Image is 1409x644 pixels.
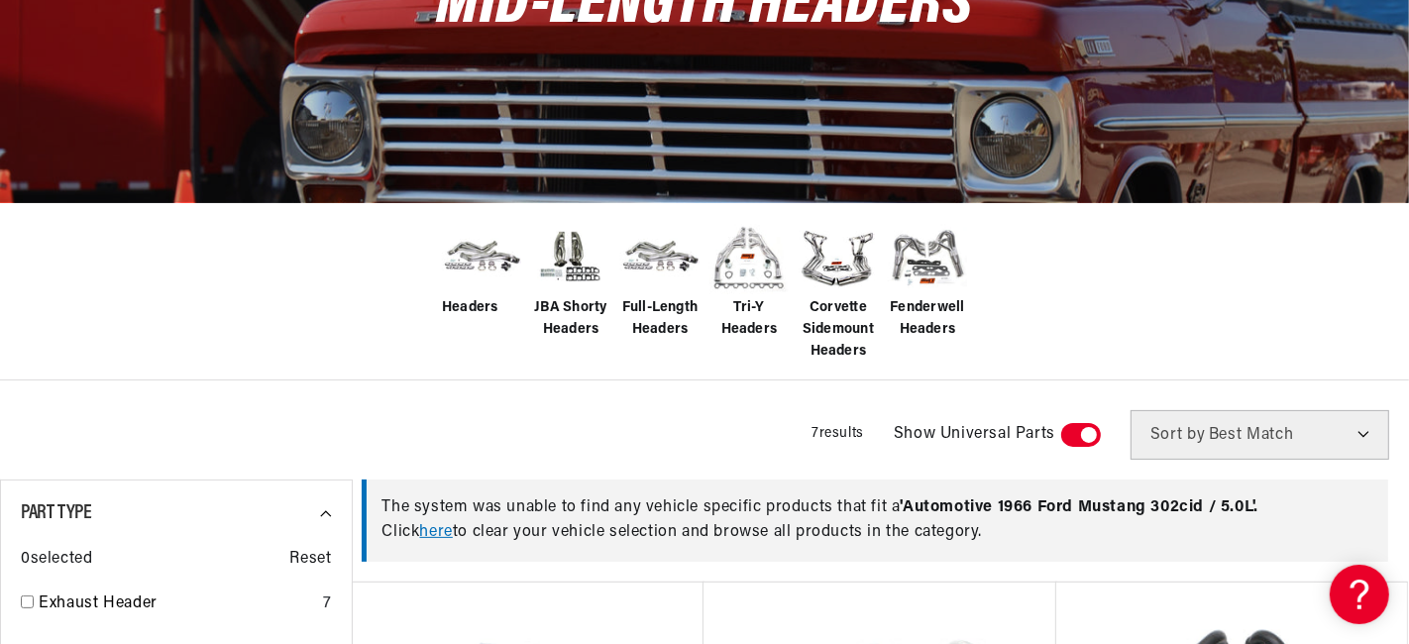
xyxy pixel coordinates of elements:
[39,591,315,617] a: Exhaust Header
[812,426,864,441] span: 7 results
[420,524,453,540] a: here
[799,218,878,297] img: Corvette Sidemount Headers
[362,480,1389,562] div: The system was unable to find any vehicle specific products that fit a Click to clear your vehicl...
[799,218,878,364] a: Corvette Sidemount Headers Corvette Sidemount Headers
[888,218,967,297] img: Fenderwell Headers
[531,297,610,342] span: JBA Shorty Headers
[21,503,91,523] span: Part Type
[888,218,967,342] a: Fenderwell Headers Fenderwell Headers
[709,218,789,297] img: Tri-Y Headers
[620,297,700,342] span: Full-Length Headers
[442,226,521,288] img: Headers
[620,226,700,288] img: Full-Length Headers
[1131,410,1389,460] select: Sort by
[901,499,1258,515] span: ' Automotive 1966 Ford Mustang 302cid / 5.0L '.
[620,218,700,342] a: Full-Length Headers Full-Length Headers
[709,297,789,342] span: Tri-Y Headers
[894,422,1055,448] span: Show Universal Parts
[442,218,521,319] a: Headers Headers
[709,218,789,342] a: Tri-Y Headers Tri-Y Headers
[531,218,610,342] a: JBA Shorty Headers JBA Shorty Headers
[888,297,967,342] span: Fenderwell Headers
[21,547,92,573] span: 0 selected
[531,224,610,290] img: JBA Shorty Headers
[442,297,498,319] span: Headers
[290,547,332,573] span: Reset
[1150,427,1205,443] span: Sort by
[323,591,332,617] div: 7
[799,297,878,364] span: Corvette Sidemount Headers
